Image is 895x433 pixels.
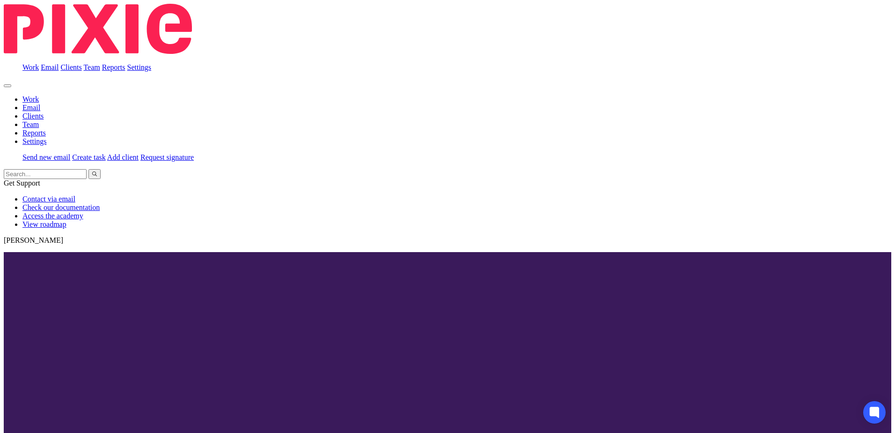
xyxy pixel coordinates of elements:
[83,63,100,71] a: Team
[22,212,83,220] a: Access the academy
[22,195,75,203] a: Contact via email
[4,179,40,187] span: Get Support
[22,220,66,228] a: View roadmap
[22,129,46,137] a: Reports
[4,169,87,179] input: Search
[22,95,39,103] a: Work
[107,153,139,161] a: Add client
[72,153,106,161] a: Create task
[60,63,81,71] a: Clients
[22,63,39,71] a: Work
[22,120,39,128] a: Team
[41,63,59,71] a: Email
[22,104,40,112] a: Email
[140,153,194,161] a: Request signature
[22,153,70,161] a: Send new email
[22,203,100,211] a: Check our documentation
[102,63,125,71] a: Reports
[88,169,101,179] button: Search
[4,236,891,245] p: [PERSON_NAME]
[4,4,192,54] img: Pixie
[22,137,47,145] a: Settings
[127,63,152,71] a: Settings
[22,112,44,120] a: Clients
